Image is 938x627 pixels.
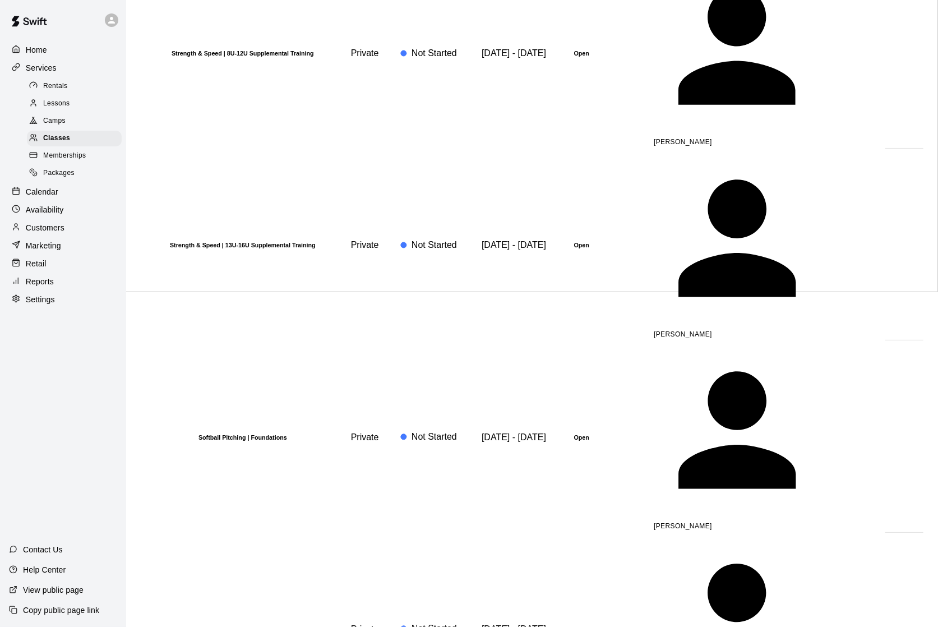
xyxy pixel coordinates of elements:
[26,44,47,56] p: Home
[9,237,117,254] a: Marketing
[26,276,54,287] p: Reports
[43,133,70,144] span: Classes
[654,330,712,338] span: [PERSON_NAME]
[27,165,126,182] a: Packages
[412,48,457,58] span: Not Started
[27,79,122,94] div: Rentals
[26,222,64,233] p: Customers
[27,148,122,164] div: Memberships
[43,81,68,92] span: Rentals
[43,168,75,179] span: Packages
[481,342,572,532] td: [DATE] - [DATE]
[26,62,57,73] p: Services
[27,165,122,181] div: Packages
[26,258,47,269] p: Retail
[27,95,126,112] a: Lessons
[27,113,126,130] a: Camps
[23,564,66,575] p: Help Center
[9,273,117,290] a: Reports
[27,147,126,165] a: Memberships
[9,291,117,308] a: Settings
[654,522,712,530] span: [PERSON_NAME]
[649,342,884,520] div: Jess Schmittling
[23,584,84,596] p: View public page
[26,294,55,305] p: Settings
[412,240,457,250] span: Not Started
[346,432,383,442] span: Private
[43,150,86,162] span: Memberships
[141,434,344,441] h6: Softball Pitching | Foundations
[9,183,117,200] a: Calendar
[26,240,61,251] p: Marketing
[481,150,572,340] td: [DATE] - [DATE]
[649,150,884,328] div: Lamarriel Taylor
[141,242,344,248] h6: Strength & Speed | 13U-16U Supplemental Training
[9,219,117,236] a: Customers
[26,204,64,215] p: Availability
[412,432,457,442] span: Not Started
[26,186,58,197] p: Calendar
[346,48,398,58] div: This service is hidden, and can only be accessed via a direct link
[27,113,122,129] div: Camps
[346,240,383,250] span: Private
[141,50,344,57] h6: Strength & Speed | 8U-12U Supplemental Training
[574,50,648,57] h6: Open
[27,77,126,95] a: Rentals
[27,130,126,147] a: Classes
[346,240,398,250] div: This service is hidden, and can only be accessed via a direct link
[43,98,70,109] span: Lessons
[9,201,117,218] a: Availability
[9,255,117,272] a: Retail
[346,48,383,58] span: Private
[27,131,122,146] div: Classes
[574,434,648,441] h6: Open
[654,138,712,146] span: [PERSON_NAME]
[9,59,117,76] a: Services
[574,242,648,248] h6: Open
[23,544,63,555] p: Contact Us
[9,42,117,58] a: Home
[43,116,66,127] span: Camps
[346,432,398,442] div: This service is hidden, and can only be accessed via a direct link
[23,605,99,616] p: Copy public page link
[27,96,122,112] div: Lessons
